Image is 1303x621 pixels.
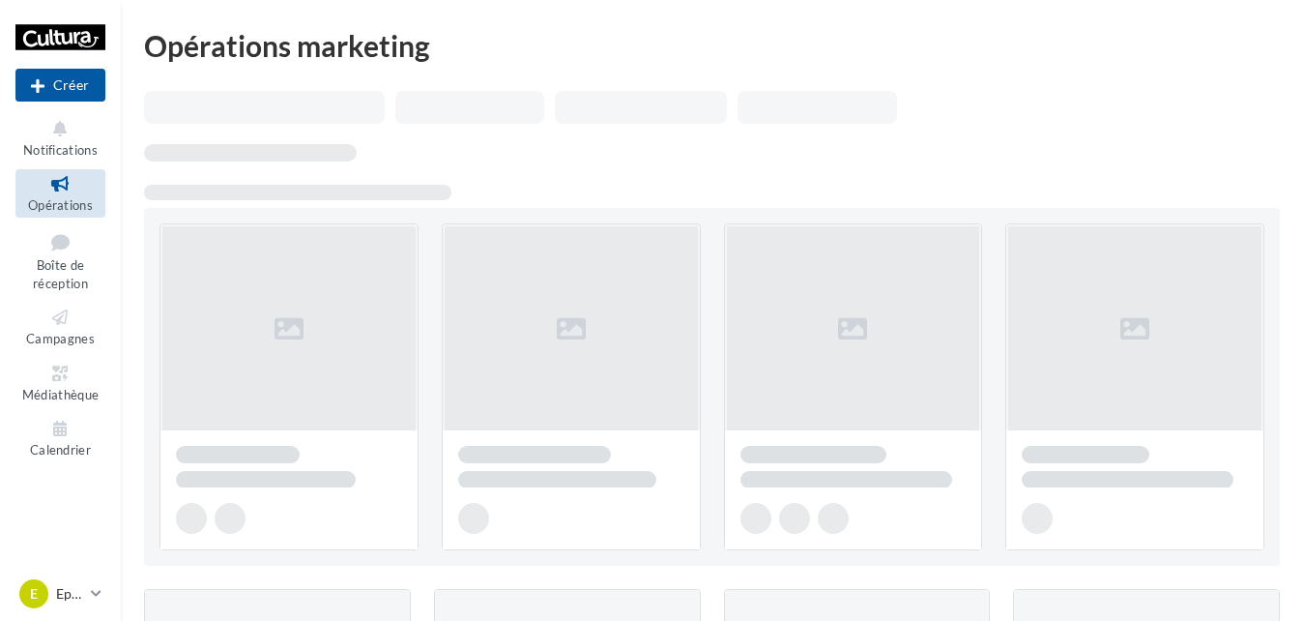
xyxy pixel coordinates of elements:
span: Médiathèque [22,387,100,402]
button: Créer [15,69,105,102]
span: Boîte de réception [33,257,88,291]
span: E [30,584,38,604]
div: Opérations marketing [144,31,1280,60]
p: Epinal [56,584,83,604]
a: Calendrier [15,414,105,461]
a: Boîte de réception [15,225,105,296]
span: Campagnes [26,331,95,346]
span: Notifications [23,142,98,158]
span: Calendrier [30,442,91,458]
a: Opérations [15,169,105,217]
button: Notifications [15,114,105,162]
div: Nouvelle campagne [15,69,105,102]
a: Campagnes [15,303,105,350]
span: Opérations [28,197,93,213]
a: E Epinal [15,576,105,612]
a: Médiathèque [15,359,105,406]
